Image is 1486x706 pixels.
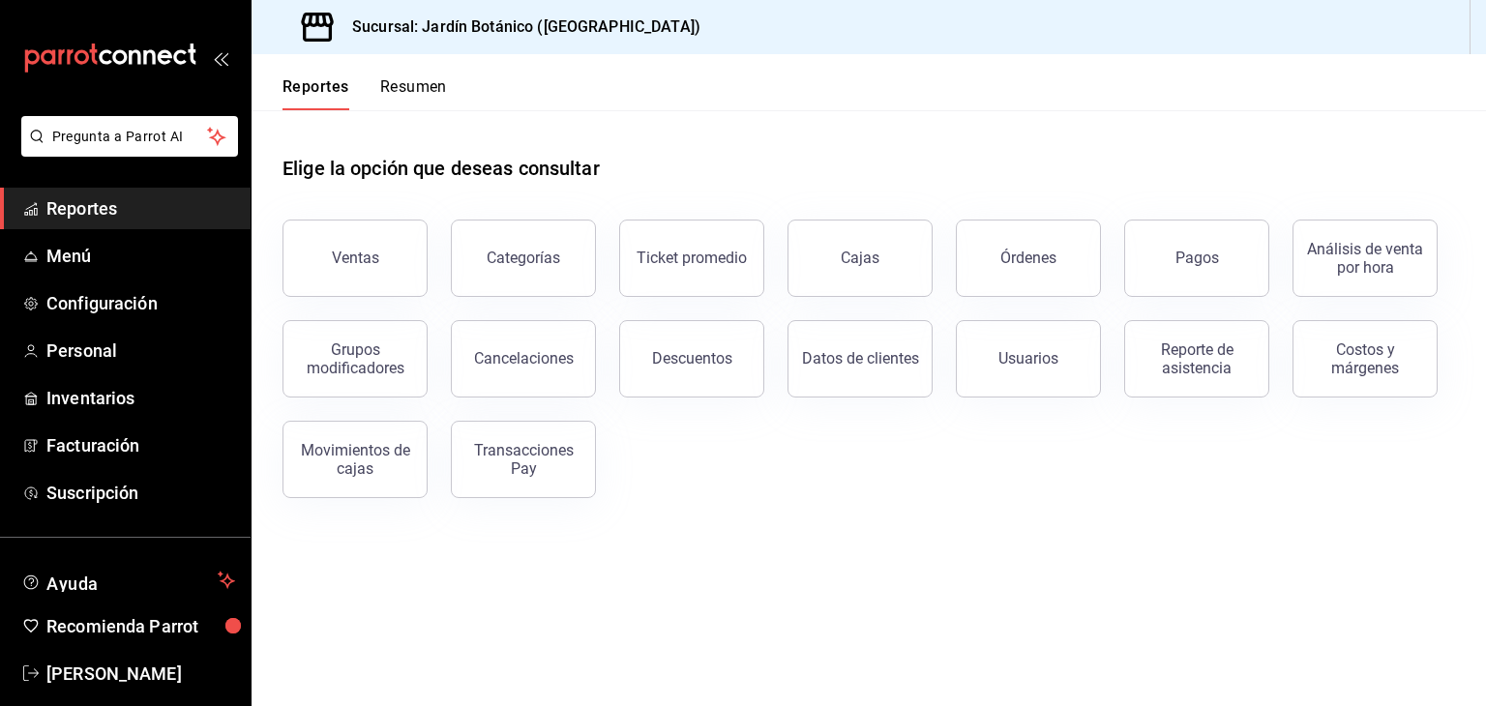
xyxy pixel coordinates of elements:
div: Transacciones Pay [463,441,583,478]
div: navigation tabs [282,77,447,110]
span: Inventarios [46,385,235,411]
div: Pagos [1175,249,1219,267]
div: Categorías [487,249,560,267]
button: Cajas [788,220,933,297]
button: Descuentos [619,320,764,397]
div: Cajas [841,249,879,267]
button: Transacciones Pay [451,421,596,498]
button: Análisis de venta por hora [1293,220,1438,297]
span: Facturación [46,432,235,458]
div: Órdenes [1000,249,1056,267]
div: Usuarios [998,349,1058,368]
div: Reporte de asistencia [1137,340,1257,377]
button: Pregunta a Parrot AI [21,116,238,157]
button: Ticket promedio [619,220,764,297]
a: Pregunta a Parrot AI [14,140,238,161]
span: [PERSON_NAME] [46,661,235,687]
div: Descuentos [652,349,732,368]
button: Grupos modificadores [282,320,428,397]
div: Ticket promedio [637,249,747,267]
h3: Sucursal: Jardín Botánico ([GEOGRAPHIC_DATA]) [337,15,700,39]
div: Movimientos de cajas [295,441,415,478]
button: Costos y márgenes [1293,320,1438,397]
button: open_drawer_menu [213,50,228,66]
span: Suscripción [46,480,235,506]
button: Movimientos de cajas [282,421,428,498]
button: Pagos [1124,220,1269,297]
div: Análisis de venta por hora [1305,240,1425,277]
span: Personal [46,338,235,364]
div: Ventas [332,249,379,267]
button: Órdenes [956,220,1101,297]
span: Menú [46,243,235,269]
div: Costos y márgenes [1305,340,1425,377]
button: Resumen [380,77,447,110]
div: Datos de clientes [802,349,919,368]
button: Ventas [282,220,428,297]
span: Configuración [46,290,235,316]
h1: Elige la opción que deseas consultar [282,154,600,183]
button: Reportes [282,77,349,110]
button: Datos de clientes [788,320,933,397]
button: Cancelaciones [451,320,596,397]
div: Grupos modificadores [295,340,415,377]
button: Categorías [451,220,596,297]
div: Cancelaciones [474,349,574,368]
span: Ayuda [46,569,210,592]
span: Recomienda Parrot [46,613,235,639]
span: Reportes [46,195,235,221]
button: Usuarios [956,320,1101,397]
span: Pregunta a Parrot AI [52,127,208,147]
button: Reporte de asistencia [1124,320,1269,397]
